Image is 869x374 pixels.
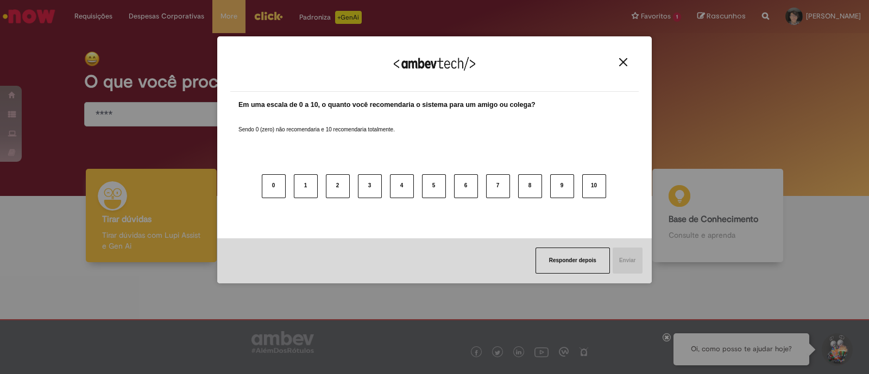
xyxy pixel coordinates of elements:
label: Em uma escala de 0 a 10, o quanto você recomendaria o sistema para um amigo ou colega? [238,100,536,110]
button: 5 [422,174,446,198]
img: Close [619,58,627,66]
button: Responder depois [536,248,610,274]
button: 0 [262,174,286,198]
button: 2 [326,174,350,198]
button: 10 [582,174,606,198]
button: 3 [358,174,382,198]
img: Logo Ambevtech [394,57,475,71]
button: 4 [390,174,414,198]
button: 8 [518,174,542,198]
label: Sendo 0 (zero) não recomendaria e 10 recomendaria totalmente. [238,113,395,134]
button: 9 [550,174,574,198]
button: 1 [294,174,318,198]
button: 6 [454,174,478,198]
button: 7 [486,174,510,198]
button: Close [616,58,631,67]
